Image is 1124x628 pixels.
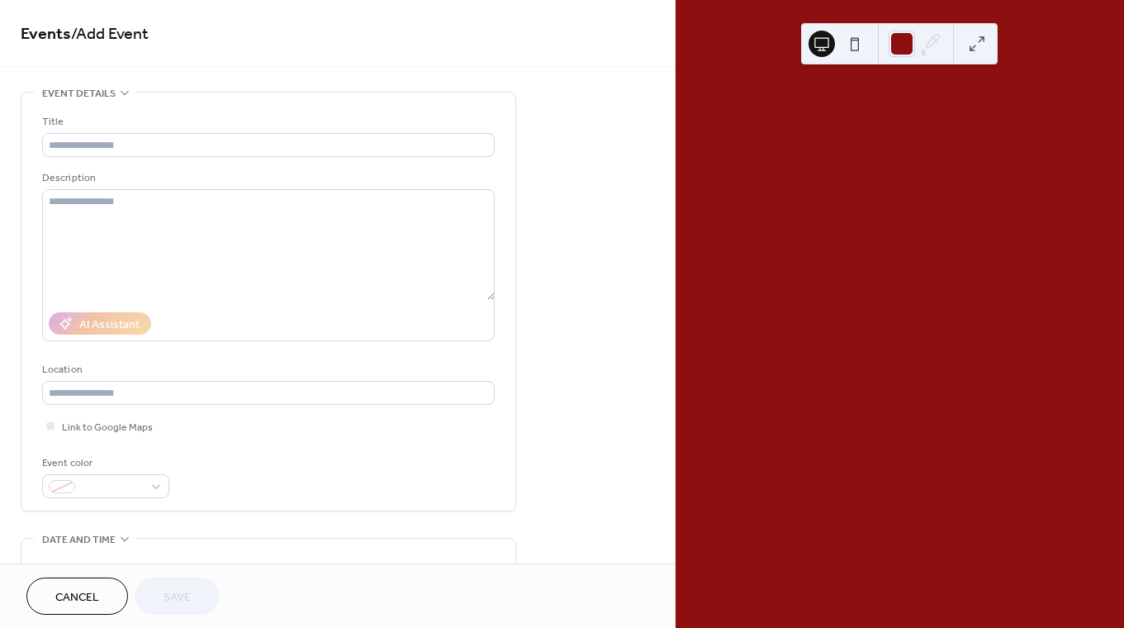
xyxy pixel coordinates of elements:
[42,454,166,472] div: Event color
[42,361,491,378] div: Location
[42,113,491,131] div: Title
[62,419,153,436] span: Link to Google Maps
[55,589,99,607] span: Cancel
[42,169,491,187] div: Description
[26,578,128,615] button: Cancel
[21,18,71,50] a: Events
[42,531,116,549] span: Date and time
[42,559,93,577] div: Start date
[277,559,323,577] div: End date
[42,85,116,102] span: Event details
[71,18,149,50] span: / Add Event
